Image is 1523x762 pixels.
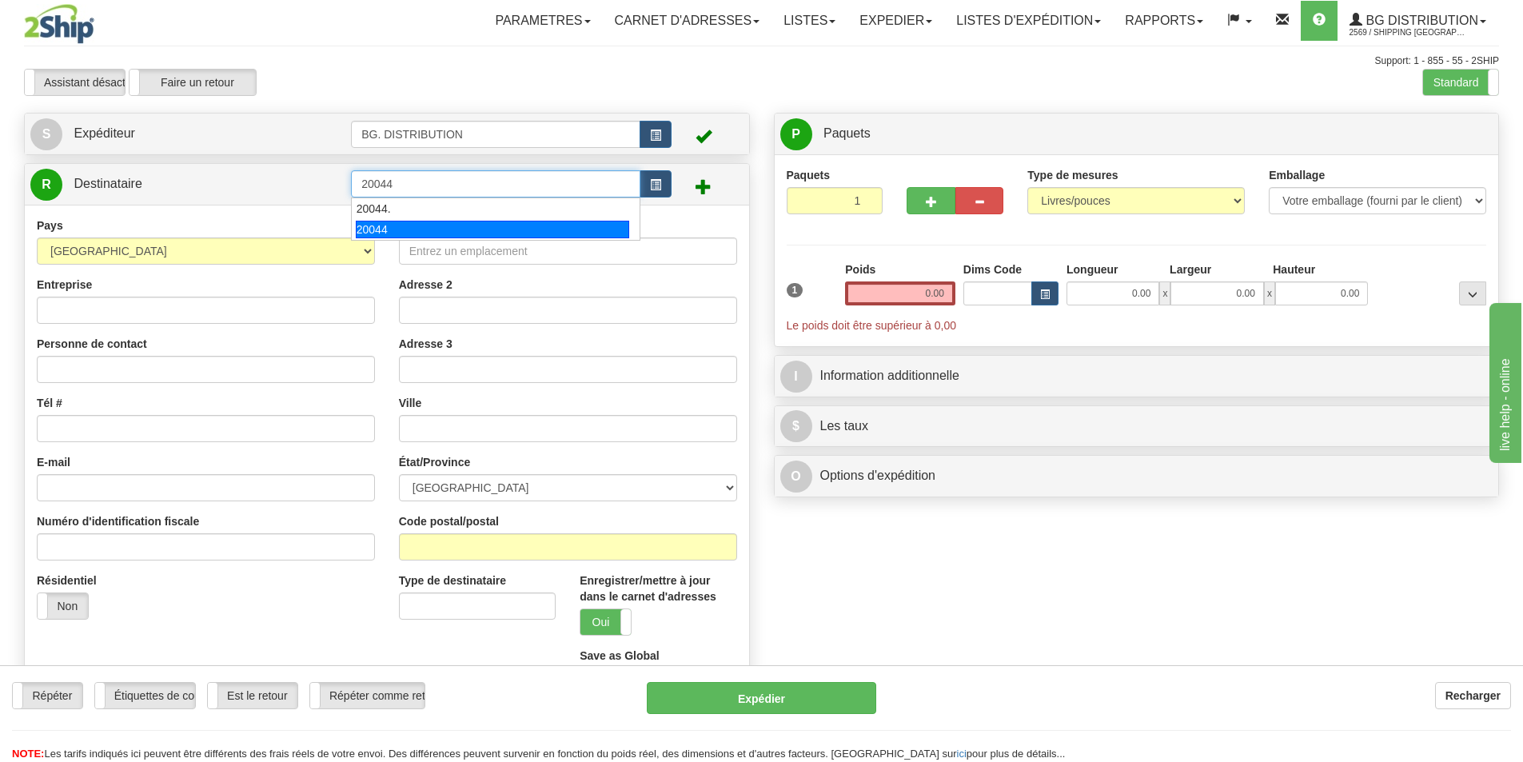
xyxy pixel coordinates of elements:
label: Dims Code [963,261,1022,277]
label: Oui [580,609,631,635]
label: Standard [1423,70,1498,95]
label: E-mail [37,454,70,470]
span: S [30,118,62,150]
span: P [780,118,812,150]
input: Identifiant de l'expéditeur [351,121,640,148]
span: NOTE: [12,748,44,760]
label: Étiquettes de courrier électronique [95,683,195,708]
span: x [1264,281,1275,305]
a: OOptions d'expédition [780,460,1493,493]
div: live help - online [12,10,148,29]
span: Expéditeur [74,126,135,140]
button: Expédier [647,682,876,714]
div: 20044 [356,221,630,238]
a: Carnet d'adresses [603,1,772,41]
label: Emballage [1269,167,1325,183]
label: Longueur [1066,261,1118,277]
div: Support: 1 - 855 - 55 - 2SHIP [24,54,1499,68]
a: $Les taux [780,410,1493,443]
div: 20044. [357,201,629,217]
a: Expedier [847,1,944,41]
label: Personne de contact [37,336,147,352]
label: État/Province [399,454,470,470]
label: Poids [845,261,875,277]
button: Recharger [1435,682,1511,709]
label: Adresse 3 [399,336,453,352]
label: Tél # [37,395,62,411]
label: Hauteur [1273,261,1315,277]
label: Répéter [13,683,82,708]
span: I [780,361,812,393]
label: Pays [37,217,63,233]
span: Le poids doit être supérieur à 0,00 [787,319,956,332]
label: Code postal/postal [399,513,499,529]
label: Type de destinataire [399,572,506,588]
label: Type de mesures [1027,167,1118,183]
label: Non [38,593,88,619]
span: 1 [787,283,803,297]
span: Destinataire [74,177,142,190]
iframe: chat widget [1486,299,1521,462]
a: P Paquets [780,118,1493,150]
span: BG Distribution [1362,14,1478,27]
a: IInformation additionnelle [780,360,1493,393]
a: R Destinataire [30,168,316,201]
a: ici [957,748,967,760]
label: Répéter comme retour [310,683,425,708]
input: Identifiant du destinataire [351,170,640,197]
span: 2569 / Shipping [GEOGRAPHIC_DATA] [1350,25,1469,41]
label: Assistant désactivé [25,70,125,95]
a: BG Distribution 2569 / Shipping [GEOGRAPHIC_DATA] [1338,1,1498,41]
a: S Expéditeur [30,118,351,150]
b: Recharger [1445,689,1501,702]
label: Numéro d'identification fiscale [37,513,199,529]
label: Ville [399,395,422,411]
span: x [1159,281,1170,305]
label: Save as Global [580,648,660,664]
span: $ [780,410,812,442]
label: Entreprise [37,277,92,293]
a: Listes [771,1,847,41]
a: LISTES D'EXPÉDITION [944,1,1113,41]
div: ... [1459,281,1486,305]
label: Largeur [1170,261,1211,277]
span: Paquets [823,126,871,140]
label: Enregistrer/mettre à jour dans le carnet d'adresses [580,572,736,604]
label: Paquets [787,167,830,183]
a: Rapports [1113,1,1215,41]
span: R [30,169,62,201]
label: Résidentiel [37,572,97,588]
img: logo2569.jpg [24,4,94,44]
label: Faire un retour [130,70,256,95]
span: O [780,461,812,493]
input: Entrez un emplacement [399,237,737,265]
a: Parametres [483,1,602,41]
label: Adresse 2 [399,277,453,293]
label: Est le retour [208,683,297,708]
